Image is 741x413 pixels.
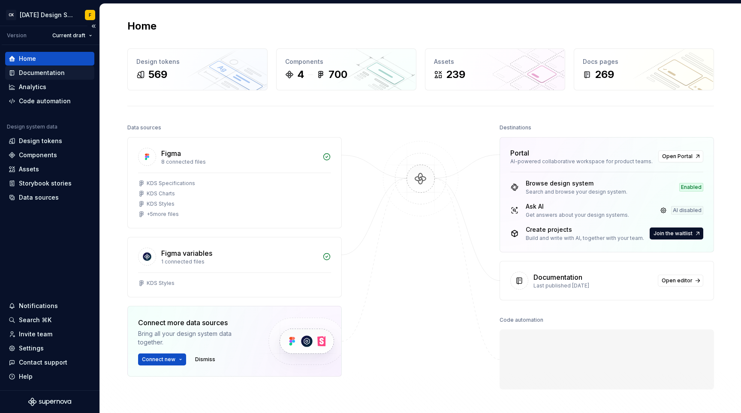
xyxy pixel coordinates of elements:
div: Settings [19,344,44,353]
div: Documentation [533,272,582,282]
div: Components [19,151,57,159]
a: Data sources [5,191,94,204]
div: KDS Styles [147,201,175,207]
div: Design tokens [136,57,259,66]
button: CK[DATE] Design SystemF [2,6,98,24]
div: Enabled [679,183,703,192]
div: Search ⌘K [19,316,51,324]
div: 569 [148,68,167,81]
a: Analytics [5,80,94,94]
div: Home [19,54,36,63]
span: Open editor [662,277,693,284]
a: Settings [5,341,94,355]
a: Figma8 connected filesKDS SpecificationsKDS ChartsKDS Styles+5more files [127,137,342,228]
div: Bring all your design system data together. [138,329,254,347]
button: Help [5,370,94,383]
a: Storybook stories [5,177,94,190]
div: Portal [510,148,529,158]
div: Version [7,32,27,39]
span: Dismiss [195,356,215,363]
div: Browse design system [526,179,627,188]
div: Storybook stories [19,179,72,188]
a: Design tokens [5,134,94,148]
a: Docs pages269 [574,48,714,90]
button: Search ⌘K [5,313,94,327]
div: Design tokens [19,137,62,145]
div: Create projects [526,225,644,234]
button: Collapse sidebar [87,20,99,32]
a: Assets239 [425,48,565,90]
button: Current draft [48,30,96,42]
div: Figma variables [161,248,212,258]
div: 700 [328,68,347,81]
a: Assets [5,162,94,176]
div: AI disabled [671,206,703,215]
div: KDS Charts [147,190,175,197]
div: Assets [19,165,39,174]
a: Design tokens569 [127,48,268,90]
div: F [89,12,91,18]
span: Current draft [52,32,85,39]
span: Connect new [142,356,175,363]
a: Figma variables1 connected filesKDS Styles [127,237,342,297]
div: + 5 more files [147,211,179,218]
div: Analytics [19,83,46,91]
h2: Home [127,19,157,33]
a: Open Portal [658,150,703,162]
div: Design system data [7,123,57,130]
div: KDS Styles [147,280,175,287]
div: KDS Specifications [147,180,195,187]
div: Code automation [19,97,71,105]
span: Join the waitlist [654,230,693,237]
div: Help [19,372,33,381]
div: 1 connected files [161,258,317,265]
a: Components4700 [276,48,416,90]
a: Invite team [5,327,94,341]
div: 239 [446,68,465,81]
div: Invite team [19,330,52,338]
div: Code automation [500,314,543,326]
div: Documentation [19,69,65,77]
button: Connect new [138,353,186,365]
div: Destinations [500,122,531,134]
div: Data sources [19,193,59,202]
div: Connect more data sources [138,317,254,328]
div: 8 connected files [161,159,317,165]
div: Data sources [127,122,161,134]
div: Notifications [19,302,58,310]
button: Contact support [5,356,94,369]
div: 4 [297,68,304,81]
a: Components [5,148,94,162]
div: Build and write with AI, together with your team. [526,235,644,242]
div: Figma [161,148,181,159]
div: Get answers about your design systems. [526,212,629,218]
div: Search and browse your design system. [526,189,627,195]
div: Ask AI [526,202,629,211]
a: Open editor [658,275,703,287]
div: Components [285,57,407,66]
button: Join the waitlist [650,227,703,239]
button: Dismiss [191,353,219,365]
div: Assets [434,57,556,66]
div: Docs pages [583,57,705,66]
span: Open Portal [662,153,693,160]
button: Notifications [5,299,94,313]
div: AI-powered collaborative workspace for product teams. [510,158,653,165]
div: 269 [595,68,614,81]
a: Code automation [5,94,94,108]
a: Home [5,52,94,66]
svg: Supernova Logo [28,398,71,406]
a: Documentation [5,66,94,80]
div: Contact support [19,358,67,367]
div: CK [6,10,16,20]
div: [DATE] Design System [20,11,75,19]
div: Last published [DATE] [533,282,653,289]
